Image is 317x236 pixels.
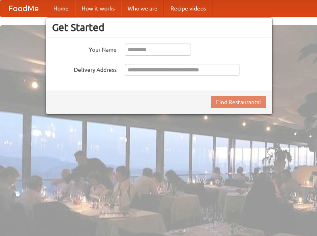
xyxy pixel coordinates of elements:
[75,0,121,17] a: How it works
[47,0,75,17] a: Home
[164,0,212,17] a: Recipe videos
[0,0,47,17] a: FoodMe
[211,96,266,108] button: Find Restaurants!
[52,44,117,54] label: Your Name
[52,64,117,74] label: Delivery Address
[121,0,164,17] a: Who we are
[52,21,266,33] h3: Get Started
